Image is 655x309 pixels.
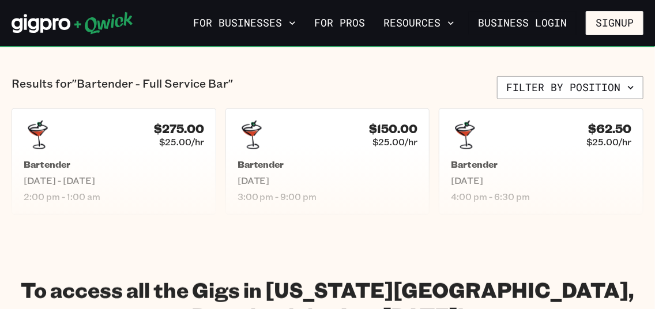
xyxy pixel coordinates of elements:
[238,159,418,170] h5: Bartender
[310,13,370,33] a: For Pros
[154,122,204,136] h4: $275.00
[238,175,418,186] span: [DATE]
[24,175,204,186] span: [DATE] - [DATE]
[588,122,631,136] h4: $62.50
[439,108,643,214] a: $62.50$25.00/hrBartender[DATE]4:00 pm - 6:30 pm
[238,191,418,202] span: 3:00 pm - 9:00 pm
[189,13,300,33] button: For Businesses
[379,13,459,33] button: Resources
[451,175,631,186] span: [DATE]
[24,159,204,170] h5: Bartender
[497,76,643,99] button: Filter by position
[159,136,204,148] span: $25.00/hr
[451,159,631,170] h5: Bartender
[225,108,430,214] a: $150.00$25.00/hrBartender[DATE]3:00 pm - 9:00 pm
[451,191,631,202] span: 4:00 pm - 6:30 pm
[369,122,417,136] h4: $150.00
[468,11,577,35] a: Business Login
[24,191,204,202] span: 2:00 pm - 1:00 am
[586,136,631,148] span: $25.00/hr
[372,136,417,148] span: $25.00/hr
[12,108,216,214] a: $275.00$25.00/hrBartender[DATE] - [DATE]2:00 pm - 1:00 am
[12,76,233,99] p: Results for "Bartender - Full Service Bar"
[586,11,643,35] button: Signup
